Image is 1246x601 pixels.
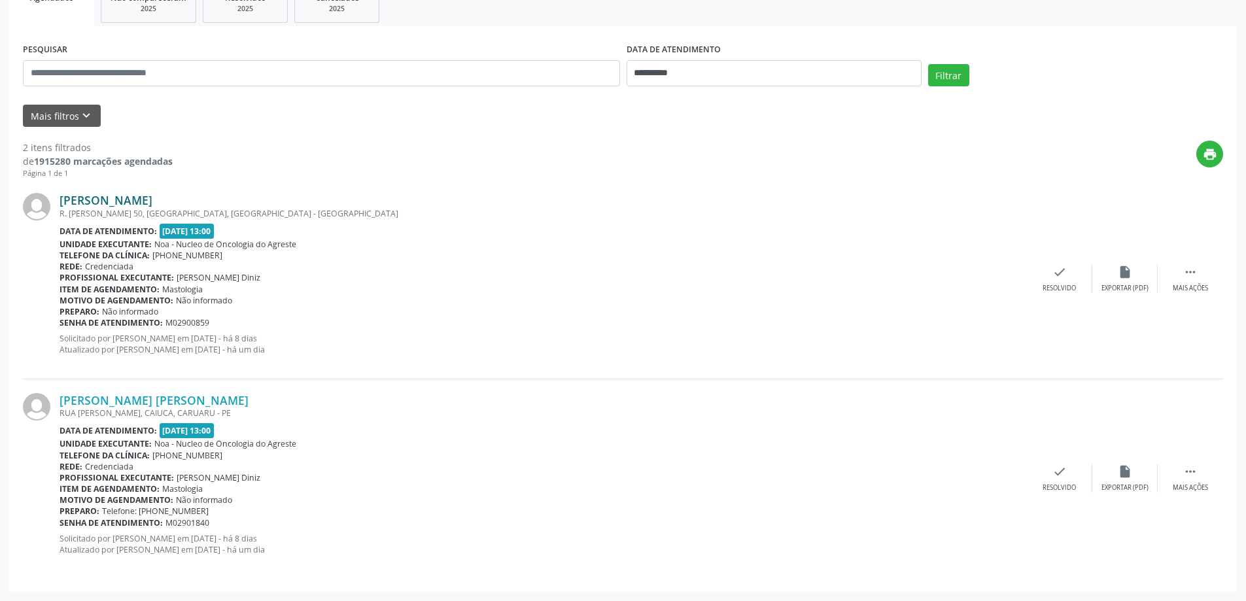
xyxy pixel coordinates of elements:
button: print [1196,141,1223,167]
b: Preparo: [60,306,99,317]
img: img [23,193,50,220]
div: Resolvido [1043,284,1076,293]
span: Mastologia [162,284,203,295]
p: Solicitado por [PERSON_NAME] em [DATE] - há 8 dias Atualizado por [PERSON_NAME] em [DATE] - há um... [60,333,1027,355]
button: Mais filtroskeyboard_arrow_down [23,105,101,128]
span: M02901840 [165,517,209,528]
b: Motivo de agendamento: [60,494,173,506]
span: Não informado [176,295,232,306]
b: Item de agendamento: [60,284,160,295]
div: 2025 [304,4,370,14]
div: 2025 [111,4,186,14]
span: Não informado [102,306,158,317]
img: img [23,393,50,421]
span: Não informado [176,494,232,506]
div: Mais ações [1173,483,1208,492]
i: check [1052,265,1067,279]
p: Solicitado por [PERSON_NAME] em [DATE] - há 8 dias Atualizado por [PERSON_NAME] em [DATE] - há um... [60,533,1027,555]
button: Filtrar [928,64,969,86]
span: [DATE] 13:00 [160,224,215,239]
div: Mais ações [1173,284,1208,293]
span: Credenciada [85,461,133,472]
div: RUA [PERSON_NAME], CAIUCA, CARUARU - PE [60,407,1027,419]
b: Unidade executante: [60,239,152,250]
span: [PHONE_NUMBER] [152,450,222,461]
div: R. [PERSON_NAME] 50, [GEOGRAPHIC_DATA], [GEOGRAPHIC_DATA] - [GEOGRAPHIC_DATA] [60,208,1027,219]
b: Preparo: [60,506,99,517]
b: Motivo de agendamento: [60,295,173,306]
div: Exportar (PDF) [1101,483,1149,492]
span: Noa - Nucleo de Oncologia do Agreste [154,239,296,250]
div: de [23,154,173,168]
i:  [1183,265,1198,279]
b: Data de atendimento: [60,226,157,237]
b: Senha de atendimento: [60,317,163,328]
a: [PERSON_NAME] [60,193,152,207]
span: [PERSON_NAME] Diniz [177,272,260,283]
b: Senha de atendimento: [60,517,163,528]
b: Rede: [60,461,82,472]
div: 2 itens filtrados [23,141,173,154]
b: Telefone da clínica: [60,450,150,461]
i: print [1203,147,1217,162]
div: Exportar (PDF) [1101,284,1149,293]
strong: 1915280 marcações agendadas [34,155,173,167]
span: Telefone: [PHONE_NUMBER] [102,506,209,517]
label: PESQUISAR [23,40,67,60]
b: Telefone da clínica: [60,250,150,261]
span: Credenciada [85,261,133,272]
i: check [1052,464,1067,479]
a: [PERSON_NAME] [PERSON_NAME] [60,393,249,407]
b: Unidade executante: [60,438,152,449]
span: M02900859 [165,317,209,328]
b: Data de atendimento: [60,425,157,436]
div: Página 1 de 1 [23,168,173,179]
label: DATA DE ATENDIMENTO [627,40,721,60]
b: Profissional executante: [60,472,174,483]
span: Noa - Nucleo de Oncologia do Agreste [154,438,296,449]
b: Profissional executante: [60,272,174,283]
span: Mastologia [162,483,203,494]
div: 2025 [213,4,278,14]
span: [DATE] 13:00 [160,423,215,438]
i: insert_drive_file [1118,464,1132,479]
i: keyboard_arrow_down [79,109,94,123]
span: [PERSON_NAME] Diniz [177,472,260,483]
i: insert_drive_file [1118,265,1132,279]
b: Rede: [60,261,82,272]
span: [PHONE_NUMBER] [152,250,222,261]
div: Resolvido [1043,483,1076,492]
i:  [1183,464,1198,479]
b: Item de agendamento: [60,483,160,494]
